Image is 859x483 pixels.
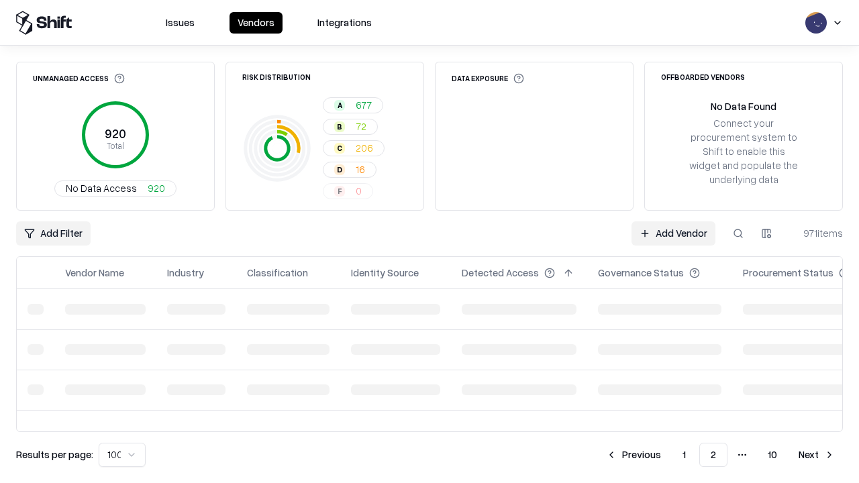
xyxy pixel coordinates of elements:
[230,12,283,34] button: Vendors
[743,266,833,280] div: Procurement Status
[789,226,843,240] div: 971 items
[356,98,372,112] span: 677
[309,12,380,34] button: Integrations
[33,73,125,84] div: Unmanaged Access
[105,126,126,141] tspan: 920
[242,73,311,80] div: Risk Distribution
[334,164,345,175] div: D
[323,140,385,156] button: C206
[699,443,727,467] button: 2
[598,266,684,280] div: Governance Status
[598,443,669,467] button: Previous
[598,443,843,467] nav: pagination
[323,97,383,113] button: A677
[334,143,345,154] div: C
[167,266,204,280] div: Industry
[323,162,376,178] button: D16
[356,119,366,133] span: 72
[356,162,365,176] span: 16
[54,180,176,197] button: No Data Access920
[65,266,124,280] div: Vendor Name
[661,73,745,80] div: Offboarded Vendors
[711,99,776,113] div: No Data Found
[148,181,165,195] span: 920
[16,447,93,462] p: Results per page:
[757,443,788,467] button: 10
[688,116,799,187] div: Connect your procurement system to Shift to enable this widget and populate the underlying data
[323,119,378,135] button: B72
[452,73,524,84] div: Data Exposure
[66,181,137,195] span: No Data Access
[107,140,124,151] tspan: Total
[462,266,539,280] div: Detected Access
[158,12,203,34] button: Issues
[351,266,419,280] div: Identity Source
[791,443,843,467] button: Next
[356,141,373,155] span: 206
[247,266,308,280] div: Classification
[672,443,697,467] button: 1
[16,221,91,246] button: Add Filter
[631,221,715,246] a: Add Vendor
[334,100,345,111] div: A
[334,121,345,132] div: B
